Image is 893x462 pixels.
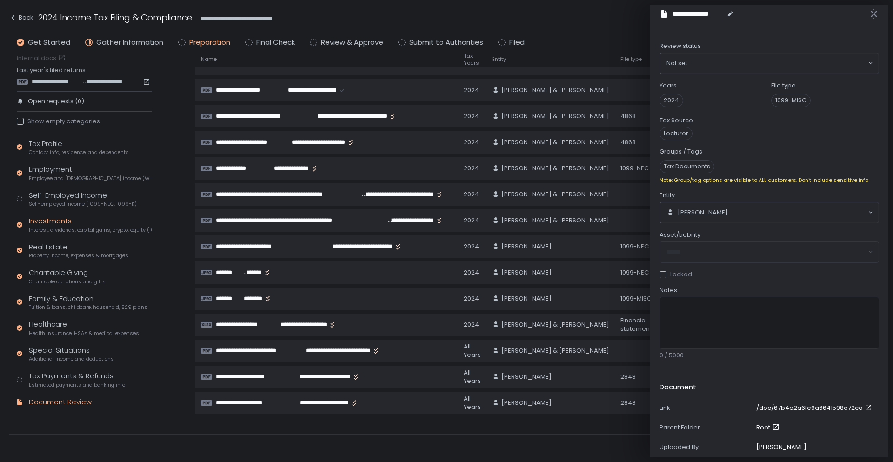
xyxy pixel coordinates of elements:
[409,37,483,48] span: Submit to Authorities
[29,268,106,285] div: Charitable Giving
[501,373,552,381] span: [PERSON_NAME]
[256,37,295,48] span: Final Check
[509,37,525,48] span: Filed
[660,42,701,50] span: Review status
[660,202,879,223] div: Search for option
[29,201,137,208] span: Self-employed income (1099-NEC, 1099-K)
[28,37,70,48] span: Get Started
[321,37,383,48] span: Review & Approve
[660,127,693,140] div: Lecturer
[501,216,609,225] span: [PERSON_NAME] & [PERSON_NAME]
[660,351,879,360] div: 0 / 5000
[29,190,137,208] div: Self-Employed Income
[660,94,683,107] span: 2024
[29,397,92,408] div: Document Review
[501,86,609,94] span: [PERSON_NAME] & [PERSON_NAME]
[29,319,139,337] div: Healthcare
[666,59,687,68] span: Not set
[660,81,677,90] label: Years
[501,242,552,251] span: [PERSON_NAME]
[501,112,609,121] span: [PERSON_NAME] & [PERSON_NAME]
[756,404,874,412] a: /doc/67b4e2a6fe6a6641598e72ca
[96,37,163,48] span: Gather Information
[660,177,879,184] div: Note: Group/tag options are visible to ALL customers. Don't include sensitive info
[29,382,125,388] span: Estimated payments and banking info
[17,54,67,62] a: Internal docs
[29,139,129,156] div: Tax Profile
[660,423,753,432] div: Parent Folder
[660,443,753,451] div: Uploaded By
[201,56,217,63] span: Name
[29,371,125,388] div: Tax Payments & Refunds
[189,37,230,48] span: Preparation
[28,97,84,106] span: Open requests (0)
[29,330,139,337] span: Health insurance, HSAs & medical expenses
[660,53,879,74] div: Search for option
[501,347,609,355] span: [PERSON_NAME] & [PERSON_NAME]
[38,11,192,24] h1: 2024 Income Tax Filing & Compliance
[29,304,147,311] span: Tuition & loans, childcare, household, 529 plans
[728,208,867,217] input: Search for option
[660,147,702,156] label: Groups / Tags
[29,345,114,363] div: Special Situations
[501,268,552,277] span: [PERSON_NAME]
[501,138,609,147] span: [PERSON_NAME] & [PERSON_NAME]
[687,59,867,68] input: Search for option
[771,94,811,107] span: 1099-MISC
[660,231,700,239] span: Asset/Liability
[501,321,609,329] span: [PERSON_NAME] & [PERSON_NAME]
[9,12,33,23] div: Back
[660,404,753,412] div: Link
[660,116,693,125] label: Tax Source
[29,149,129,156] span: Contact info, residence, and dependents
[620,56,642,63] span: File type
[29,355,114,362] span: Additional income and deductions
[29,294,147,311] div: Family & Education
[660,382,696,393] h2: Document
[29,164,152,182] div: Employment
[771,81,796,90] label: File type
[9,11,33,27] button: Back
[756,423,781,432] a: Root
[29,216,152,234] div: Investments
[756,443,806,451] div: [PERSON_NAME]
[464,53,481,67] span: Tax Years
[501,399,552,407] span: [PERSON_NAME]
[29,278,106,285] span: Charitable donations and gifts
[501,164,609,173] span: [PERSON_NAME] & [PERSON_NAME]
[29,227,152,234] span: Interest, dividends, capital gains, crypto, equity (1099s, K-1s)
[660,286,677,295] span: Notes
[678,208,728,217] span: [PERSON_NAME]
[660,191,675,200] span: Entity
[660,160,714,173] span: Tax Documents
[501,295,552,303] span: [PERSON_NAME]
[501,190,609,199] span: [PERSON_NAME] & [PERSON_NAME]
[17,66,152,86] div: Last year's filed returns
[492,56,506,63] span: Entity
[29,242,128,260] div: Real Estate
[29,175,152,182] span: Employee and [DEMOGRAPHIC_DATA] income (W-2s)
[29,252,128,259] span: Property income, expenses & mortgages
